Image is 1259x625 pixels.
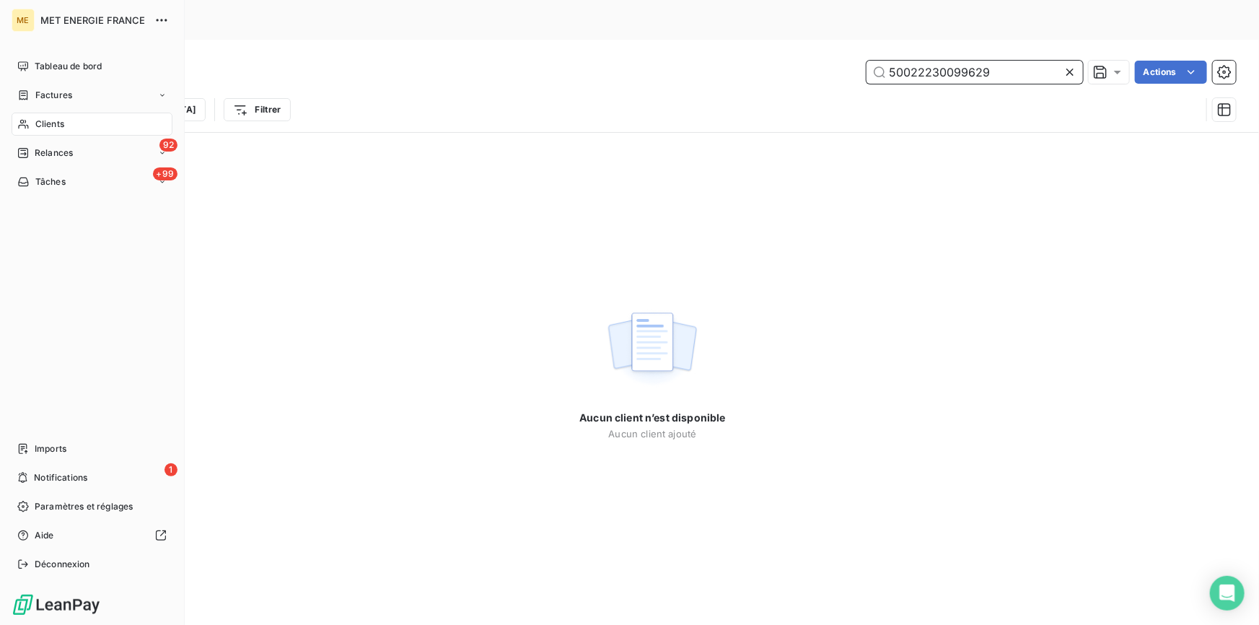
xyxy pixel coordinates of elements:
div: Open Intercom Messenger [1210,576,1245,611]
input: Rechercher [867,61,1083,84]
span: Relances [35,147,73,159]
span: +99 [153,167,177,180]
span: Aucun client ajouté [609,428,697,440]
span: Tâches [35,175,66,188]
span: Tableau de bord [35,60,102,73]
span: Clients [35,118,64,131]
span: Déconnexion [35,558,90,571]
img: Logo LeanPay [12,593,101,616]
span: Aucun client n’est disponible [579,411,725,425]
span: Imports [35,442,66,455]
span: Notifications [34,471,87,484]
span: Factures [35,89,72,102]
button: Filtrer [224,98,290,121]
span: Aide [35,529,54,542]
button: Actions [1135,61,1207,84]
span: 92 [159,139,177,152]
span: Paramètres et réglages [35,500,133,513]
span: 1 [164,463,177,476]
a: Aide [12,524,172,547]
img: empty state [606,305,698,394]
